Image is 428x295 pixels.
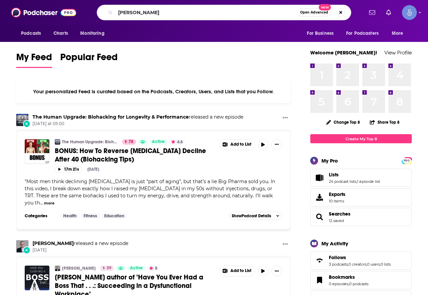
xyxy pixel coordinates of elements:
img: Marc Kramer [16,240,28,252]
a: Bookmarks [313,275,326,285]
a: Health [61,213,79,219]
span: , [348,281,349,286]
button: Show More Button [271,266,282,276]
a: PRO [403,158,411,163]
a: The Human Upgrade: Biohacking for Longevity & Performance [62,139,118,145]
button: open menu [75,27,113,40]
div: [DATE] [87,167,99,172]
div: My Pro [321,157,338,164]
button: Show profile menu [402,5,417,20]
span: Searches [329,211,351,217]
a: [PERSON_NAME] [62,266,96,271]
a: 78 [122,139,136,145]
span: Exports [313,193,326,202]
span: 78 [129,139,133,145]
span: [DATE] [32,247,128,253]
span: Lists [310,169,412,187]
img: Marc Kramer [55,266,60,271]
span: For Podcasters [346,29,379,38]
a: BONUS: How To Reverse Testosterone Decline After 40 (Biohacking Tips) [25,139,49,164]
a: Show notifications dropdown [383,7,394,18]
a: 0 users [367,262,380,267]
button: 4.6 [169,139,185,145]
span: New [319,4,331,10]
a: 39 [100,266,114,271]
span: Exports [329,191,345,197]
span: , [366,262,367,267]
a: 12 saved [329,218,344,223]
button: Show More Button [280,240,291,249]
button: Show More Button [271,139,282,150]
span: Active [152,139,165,145]
img: Podchaser - Follow, Share and Rate Podcasts [11,6,76,19]
h3: released a new episode [32,114,243,120]
span: Add to List [230,268,251,273]
button: Show More Button [220,266,255,276]
img: Eric Charran author of "Have You Ever Had a Boss That . . .: Succeeding in a Dysfunctional Workpl... [25,266,49,290]
a: Bookmarks [329,274,368,280]
button: Change Top 8 [322,118,364,126]
a: Follows [329,254,391,261]
span: 39 [107,265,111,272]
span: Logged in as Spiral5-G1 [402,5,417,20]
span: " [25,178,275,206]
button: 5 [147,266,159,271]
a: Active [127,266,145,271]
span: Show Podcast Details [232,214,271,218]
button: Share Top 8 [369,116,400,129]
a: 0 episodes [329,281,348,286]
button: open menu [342,27,388,40]
span: Open Advanced [300,11,328,14]
span: BONUS: How To Reverse [MEDICAL_DATA] Decline After 40 (Biohacking Tips) [55,147,206,164]
div: New Episode [23,246,30,254]
h3: Categories [25,213,55,219]
a: 0 creators [348,262,366,267]
button: Show More Button [280,114,291,122]
a: Active [149,139,167,145]
span: Monitoring [80,29,104,38]
span: Charts [53,29,68,38]
span: , [356,179,357,184]
a: Create My Top 8 [310,134,412,143]
a: Show notifications dropdown [366,7,378,18]
span: Add to List [230,142,251,147]
a: 1 episode list [357,179,380,184]
a: View Profile [384,49,412,56]
span: Active [130,265,143,272]
a: 0 lists [381,262,391,267]
span: My Feed [16,51,52,67]
a: Marc Kramer [32,240,74,246]
span: Bookmarks [310,271,412,289]
span: For Business [307,29,334,38]
a: Charts [49,27,72,40]
a: Education [102,213,127,219]
button: Show More Button [220,140,255,150]
span: More [392,29,403,38]
img: The Human Upgrade: Biohacking for Longevity & Performance [55,139,60,145]
a: 0 podcasts [349,281,368,286]
span: Searches [310,208,412,226]
a: My Feed [16,51,52,68]
a: Welcome [PERSON_NAME]! [310,49,377,56]
input: Search podcasts, credits, & more... [115,7,297,18]
span: Follows [329,254,346,261]
a: Popular Feed [60,51,118,68]
div: Search podcasts, credits, & more... [97,5,351,20]
span: Popular Feed [60,51,118,67]
a: 24 podcast lists [329,179,356,184]
button: ShowPodcast Details [229,212,282,220]
a: Fitness [81,213,100,219]
button: 17m 21s [55,166,82,173]
div: New Episode [23,120,30,127]
span: Lists [329,172,339,178]
button: open menu [302,27,342,40]
img: User Profile [402,5,417,20]
a: The Human Upgrade: Biohacking for Longevity & Performance [16,114,28,126]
